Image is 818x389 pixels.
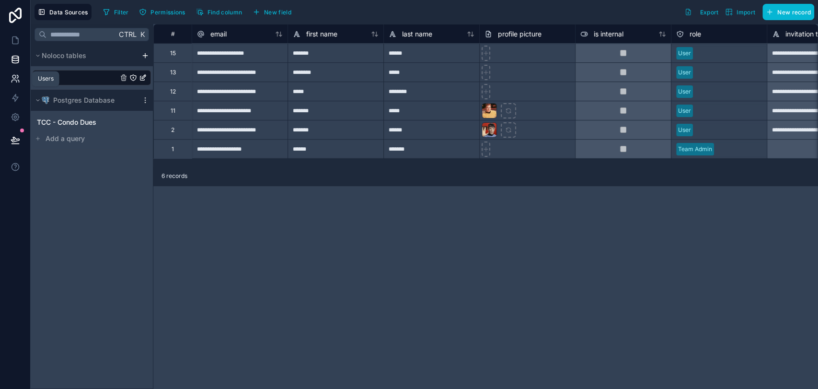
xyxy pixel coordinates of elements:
[118,28,138,40] span: Ctrl
[249,5,295,19] button: New field
[498,29,541,39] span: profile picture
[172,145,174,153] div: 1
[678,145,712,153] div: Team Admin
[594,29,623,39] span: is internal
[170,88,176,95] div: 12
[114,9,129,16] span: Filter
[150,9,185,16] span: Permissions
[161,30,184,37] div: #
[99,5,132,19] button: Filter
[139,31,146,38] span: K
[193,5,245,19] button: Find column
[402,29,432,39] span: last name
[210,29,227,39] span: email
[170,49,176,57] div: 15
[306,29,337,39] span: first name
[136,5,192,19] a: Permissions
[690,29,701,39] span: role
[678,87,691,96] div: User
[264,9,291,16] span: New field
[722,4,759,20] button: Import
[678,106,691,115] div: User
[171,126,174,134] div: 2
[762,4,814,20] button: New record
[35,4,92,20] button: Data Sources
[678,49,691,58] div: User
[38,75,54,83] div: Users
[49,9,88,16] span: Data Sources
[678,68,691,77] div: User
[681,4,722,20] button: Export
[737,9,755,16] span: Import
[700,9,718,16] span: Export
[777,9,811,16] span: New record
[136,5,188,19] button: Permissions
[171,107,175,115] div: 11
[759,4,814,20] a: New record
[207,9,242,16] span: Find column
[678,126,691,134] div: User
[170,69,176,76] div: 13
[161,172,187,180] span: 6 records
